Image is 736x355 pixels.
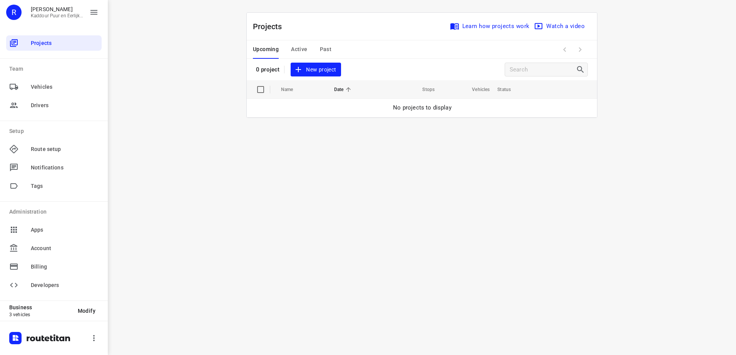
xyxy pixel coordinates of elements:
div: Drivers [6,98,102,113]
button: Modify [72,304,102,318]
span: Vehicles [31,83,99,91]
div: Notifications [6,160,102,175]
p: Projects [253,21,288,32]
div: Apps [6,222,102,237]
span: Next Page [572,42,588,57]
p: 0 project [256,66,279,73]
span: Stops [412,85,435,94]
span: Date [334,85,354,94]
span: Upcoming [253,45,279,54]
span: Previous Page [557,42,572,57]
span: Active [291,45,307,54]
div: Tags [6,178,102,194]
span: Projects [31,39,99,47]
span: Past [320,45,332,54]
div: Projects [6,35,102,51]
span: Route setup [31,145,99,153]
span: Account [31,244,99,252]
span: Developers [31,281,99,289]
p: Rachid Kaddour [31,6,83,12]
div: Developers [6,277,102,293]
span: Vehicles [462,85,490,94]
p: 3 vehicles [9,312,72,317]
p: Setup [9,127,102,135]
span: Notifications [31,164,99,172]
div: Account [6,241,102,256]
span: Tags [31,182,99,190]
p: Kaddour Puur en Eerlijk Vlees B.V. [31,13,83,18]
span: New project [295,65,336,75]
div: Search [576,65,587,74]
p: Business [9,304,72,310]
span: Apps [31,226,99,234]
span: Drivers [31,101,99,109]
input: Search projects [510,64,576,76]
div: Billing [6,259,102,274]
span: Billing [31,263,99,271]
span: Modify [78,308,95,314]
p: Team [9,65,102,73]
p: Administration [9,208,102,216]
span: Status [497,85,521,94]
div: Vehicles [6,79,102,95]
div: Route setup [6,141,102,157]
span: Name [281,85,303,94]
button: New project [291,63,341,77]
div: R [6,5,22,20]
